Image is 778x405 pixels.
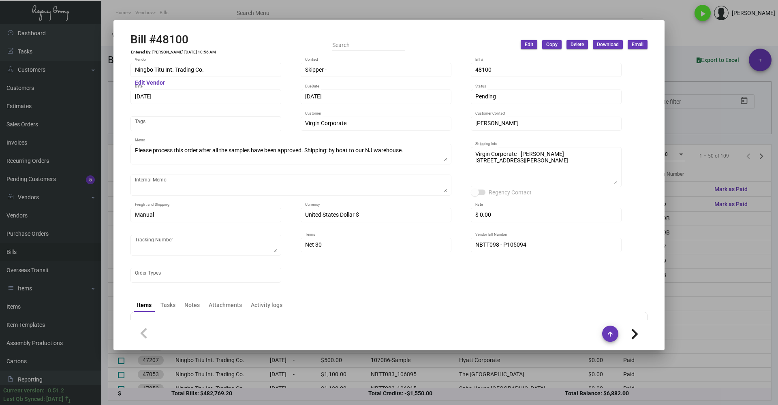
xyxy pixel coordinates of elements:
span: Pending [475,93,496,100]
button: Edit [521,40,537,49]
td: [PERSON_NAME] [DATE] 10:56 AM [152,50,216,55]
button: Email [628,40,648,49]
span: Edit [525,41,533,48]
button: Copy [542,40,562,49]
div: Activity logs [251,301,282,309]
span: Delete [571,41,584,48]
span: Email [632,41,643,48]
div: Notes [184,301,200,309]
mat-hint: Edit Vendor [135,80,165,86]
span: Manual [135,211,154,218]
button: Delete [566,40,588,49]
span: Copy [546,41,558,48]
div: Items [137,301,152,309]
span: Regency Contact [489,188,532,197]
div: Attachments [209,301,242,309]
div: 0.51.2 [48,386,64,395]
div: Current version: [3,386,45,395]
div: Last Qb Synced: [DATE] [3,395,63,403]
input: Vendor Bill Number [475,242,618,248]
button: Download [593,40,623,49]
td: Entered By: [130,50,152,55]
span: Download [597,41,619,48]
div: Tasks [160,301,175,309]
h2: Bill #48100 [130,33,188,47]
